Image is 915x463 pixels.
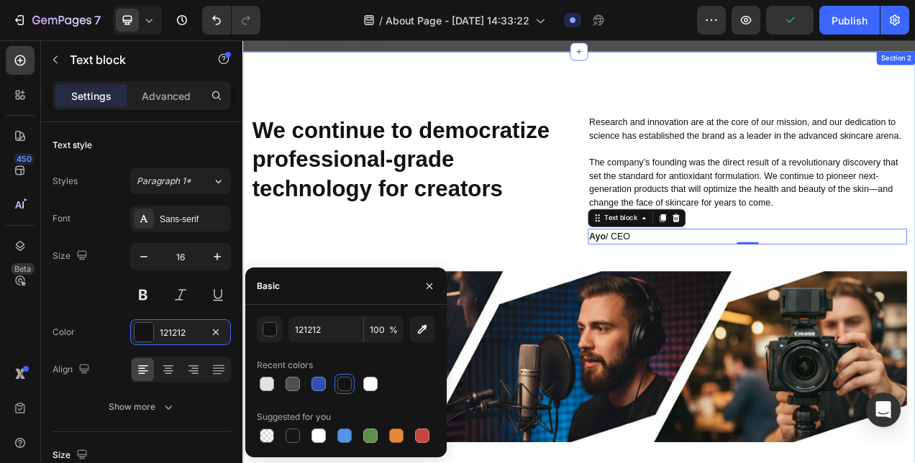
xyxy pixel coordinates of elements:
[109,400,176,414] div: Show more
[130,168,231,194] button: Paragraph 1*
[257,411,331,423] div: Suggested for you
[461,221,509,234] div: Text block
[445,96,851,217] p: Research and innovation are at the core of our mission, and our dedication to science has establi...
[866,393,901,427] div: Open Intercom Messenger
[53,175,78,188] div: Styles
[257,280,280,293] div: Basic
[142,88,191,104] p: Advanced
[53,360,93,380] div: Align
[202,6,260,35] div: Undo/Redo
[71,88,111,104] p: Settings
[816,17,860,29] div: Section 2
[242,40,915,463] iframe: Design area
[160,213,227,226] div: Sans-serif
[443,95,852,219] div: Rich Text Editor. Editing area: main
[53,139,92,152] div: Text style
[445,243,851,260] p: / CEO
[443,242,852,262] div: Rich Text Editor. Editing area: main
[379,13,383,28] span: /
[257,359,313,372] div: Recent colors
[137,175,191,188] span: Paragraph 1*
[53,212,70,225] div: Font
[819,6,880,35] button: Publish
[53,326,75,339] div: Color
[160,326,201,339] div: 121212
[386,13,529,28] span: About Page - [DATE] 14:33:22
[94,12,101,29] p: 7
[53,247,91,266] div: Size
[832,13,868,28] div: Publish
[70,51,192,68] p: Text block
[288,316,363,342] input: Eg: FFFFFF
[11,263,35,275] div: Beta
[389,324,398,336] span: %
[6,6,107,35] button: 7
[445,245,466,257] strong: Ayo
[14,153,35,165] div: 450
[53,394,231,420] button: Show more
